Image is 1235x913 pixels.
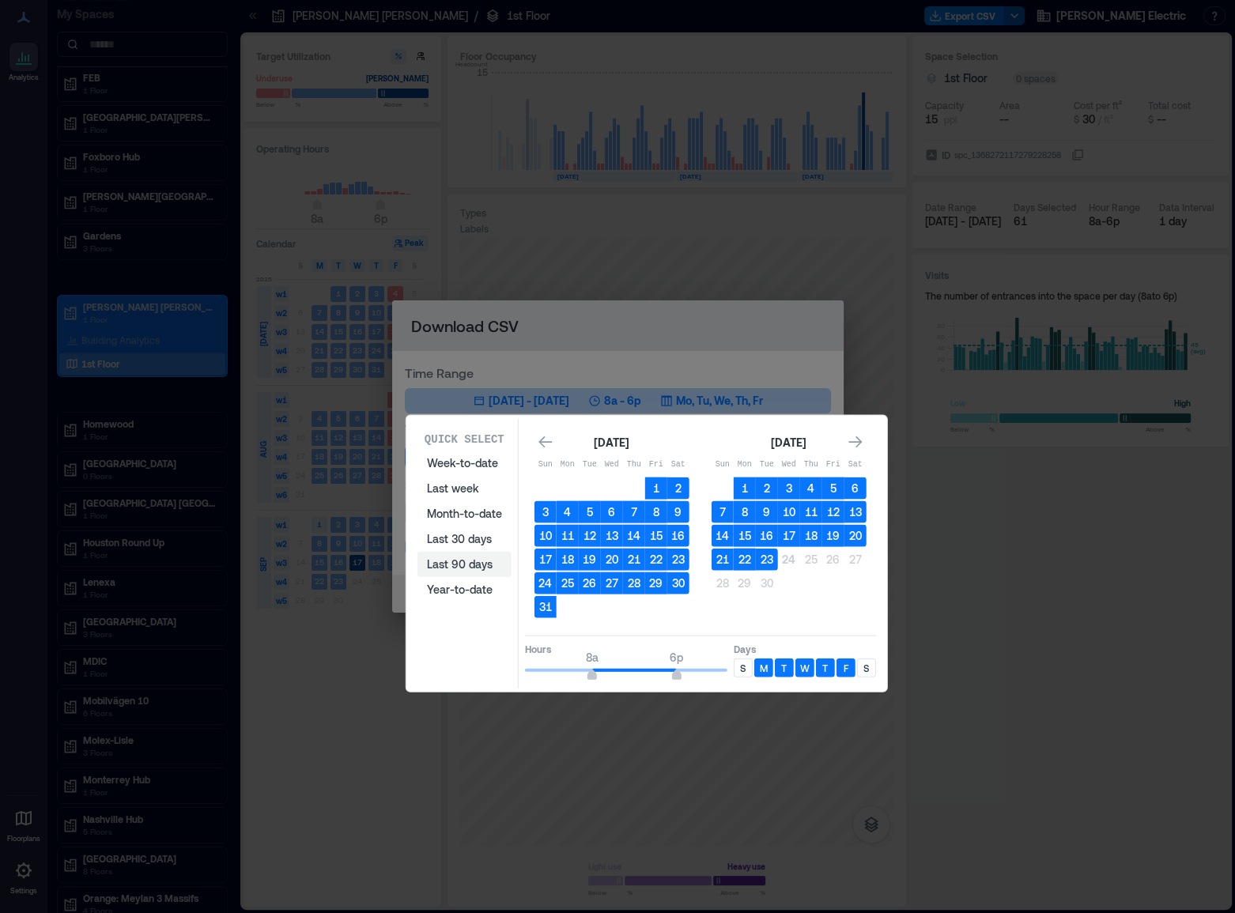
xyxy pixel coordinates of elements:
[712,549,734,571] button: 21
[417,451,512,476] button: Week-to-date
[557,572,579,594] button: 25
[557,549,579,571] button: 18
[623,454,645,476] th: Thursday
[623,458,645,471] p: Thu
[734,477,756,500] button: 1
[844,525,867,547] button: 20
[667,458,689,471] p: Sat
[712,572,734,594] button: 28
[667,549,689,571] button: 23
[778,477,800,500] button: 3
[579,501,601,523] button: 5
[800,525,822,547] button: 18
[712,525,734,547] button: 14
[667,572,689,594] button: 30
[579,549,601,571] button: 19
[844,431,867,453] button: Go to next month
[778,454,800,476] th: Wednesday
[778,458,800,471] p: Wed
[417,552,512,577] button: Last 90 days
[712,454,734,476] th: Sunday
[844,501,867,523] button: 13
[601,572,623,594] button: 27
[601,525,623,547] button: 13
[778,549,800,571] button: 24
[601,458,623,471] p: Wed
[822,458,844,471] p: Fri
[712,458,734,471] p: Sun
[734,454,756,476] th: Monday
[534,525,557,547] button: 10
[417,476,512,501] button: Last week
[645,549,667,571] button: 22
[557,525,579,547] button: 11
[756,572,778,594] button: 30
[844,549,867,571] button: 27
[844,454,867,476] th: Saturday
[623,525,645,547] button: 14
[863,662,869,674] p: S
[534,549,557,571] button: 17
[670,651,683,664] span: 6p
[734,501,756,523] button: 8
[623,501,645,523] button: 7
[645,572,667,594] button: 29
[579,454,601,476] th: Tuesday
[667,525,689,547] button: 16
[534,572,557,594] button: 24
[645,501,667,523] button: 8
[756,525,778,547] button: 16
[734,572,756,594] button: 29
[417,577,512,602] button: Year-to-date
[734,458,756,471] p: Mon
[579,458,601,471] p: Tue
[534,458,557,471] p: Sun
[601,549,623,571] button: 20
[534,596,557,618] button: 31
[534,501,557,523] button: 3
[525,643,727,655] p: Hours
[800,662,810,674] p: W
[425,432,504,447] p: Quick Select
[645,454,667,476] th: Friday
[756,501,778,523] button: 9
[667,501,689,523] button: 9
[734,549,756,571] button: 22
[822,501,844,523] button: 12
[590,433,634,452] div: [DATE]
[601,501,623,523] button: 6
[781,662,787,674] p: T
[756,477,778,500] button: 2
[800,477,822,500] button: 4
[800,454,822,476] th: Thursday
[586,651,599,664] span: 8a
[417,526,512,552] button: Last 30 days
[800,501,822,523] button: 11
[534,431,557,453] button: Go to previous month
[822,525,844,547] button: 19
[756,454,778,476] th: Tuesday
[557,454,579,476] th: Monday
[844,458,867,471] p: Sat
[667,477,689,500] button: 2
[667,454,689,476] th: Saturday
[645,525,667,547] button: 15
[756,549,778,571] button: 23
[557,501,579,523] button: 4
[623,549,645,571] button: 21
[822,454,844,476] th: Friday
[579,525,601,547] button: 12
[557,458,579,471] p: Mon
[778,525,800,547] button: 17
[623,572,645,594] button: 28
[778,501,800,523] button: 10
[844,662,848,674] p: F
[601,454,623,476] th: Wednesday
[734,643,876,655] p: Days
[579,572,601,594] button: 26
[800,549,822,571] button: 25
[734,525,756,547] button: 15
[534,454,557,476] th: Sunday
[800,458,822,471] p: Thu
[760,662,768,674] p: M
